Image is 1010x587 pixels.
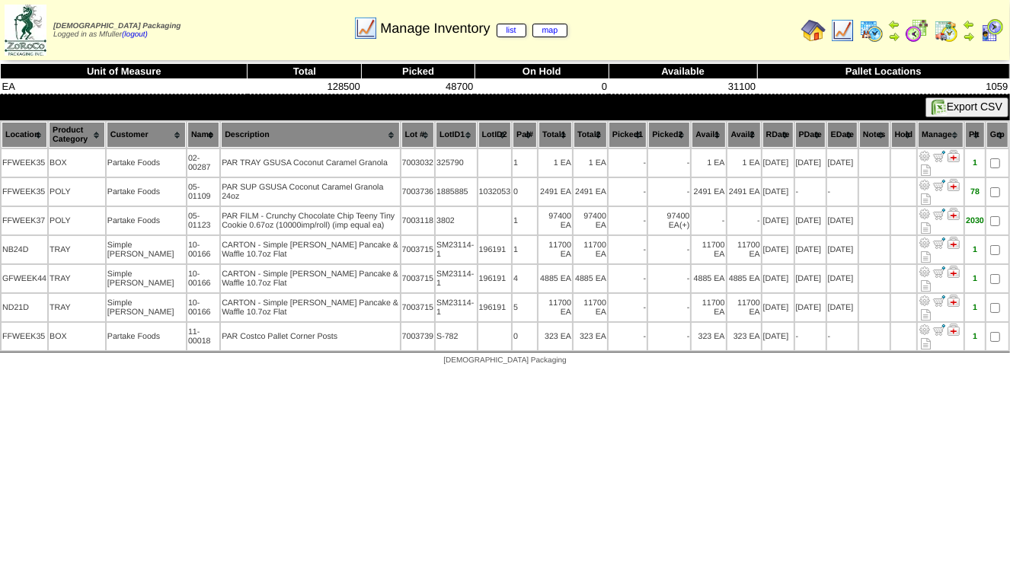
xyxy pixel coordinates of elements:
td: 196191 [478,236,512,263]
td: - [727,207,761,234]
img: calendarinout.gif [934,18,958,43]
td: CARTON - Simple [PERSON_NAME] Pancake & Waffle 10.7oz Flat [221,265,399,292]
td: 7003715 [401,294,435,321]
th: Total [248,64,362,79]
td: 325790 [436,149,477,177]
td: TRAY [49,294,105,321]
td: TRAY [49,236,105,263]
th: On Hold [475,64,609,79]
th: Total2 [574,122,607,148]
i: Note [921,164,931,176]
td: - [609,236,647,263]
span: Manage Inventory [380,21,567,37]
th: Description [221,122,399,148]
td: - [609,294,647,321]
td: [DATE] [827,236,858,263]
td: [DATE] [762,323,794,350]
td: GFWEEK44 [2,265,47,292]
td: POLY [49,207,105,234]
td: 48700 [362,79,475,94]
i: Note [921,280,931,292]
div: 78 [966,187,984,196]
th: Pallet Locations [757,64,1009,79]
img: Adjust [919,266,931,278]
td: BOX [49,149,105,177]
td: - [648,265,690,292]
td: 4885 EA [727,265,761,292]
td: 97400 EA [648,207,690,234]
td: [DATE] [762,149,794,177]
div: 1 [966,245,984,254]
td: [DATE] [827,149,858,177]
td: SM23114-1 [436,294,477,321]
td: 11700 EA [539,294,572,321]
div: 2030 [966,216,984,225]
td: - [692,207,725,234]
td: 31100 [609,79,757,94]
td: SM23114-1 [436,236,477,263]
td: 4885 EA [539,265,572,292]
th: Notes [859,122,890,148]
td: Partake Foods [107,178,186,206]
img: home.gif [801,18,826,43]
td: 1 EA [574,149,607,177]
td: 0 [513,178,537,206]
td: - [609,149,647,177]
td: 05-01109 [187,178,219,206]
th: Plt [965,122,985,148]
td: 2491 EA [692,178,725,206]
img: Manage Hold [948,150,960,162]
td: [DATE] [762,294,794,321]
td: 7003715 [401,236,435,263]
span: Logged in as Mfuller [53,22,181,39]
a: list [497,24,526,37]
td: ND21D [2,294,47,321]
td: - [648,236,690,263]
td: [DATE] [795,236,826,263]
td: 11700 EA [727,236,761,263]
td: Partake Foods [107,207,186,234]
td: FFWEEK37 [2,207,47,234]
td: PAR SUP GSUSA Coconut Caramel Granola 24oz [221,178,399,206]
td: 7003736 [401,178,435,206]
td: - [609,323,647,350]
td: - [795,323,826,350]
td: 10-00166 [187,236,219,263]
td: [DATE] [795,265,826,292]
td: [DATE] [762,178,794,206]
td: 196191 [478,265,512,292]
td: 0 [513,323,537,350]
img: Move [933,150,945,162]
th: Grp [986,122,1008,148]
div: 1 [966,303,984,312]
img: arrowright.gif [963,30,975,43]
td: PAR FILM - Crunchy Chocolate Chip Teeny Tiny Cookie 0.67oz (10000imp/roll) (imp equal ea) [221,207,399,234]
td: 2491 EA [539,178,572,206]
td: 3802 [436,207,477,234]
img: Adjust [919,237,931,249]
img: calendarprod.gif [859,18,884,43]
td: 5 [513,294,537,321]
img: Adjust [919,208,931,220]
td: FFWEEK35 [2,323,47,350]
th: Avail1 [692,122,725,148]
th: Customer [107,122,186,148]
td: 97400 EA [539,207,572,234]
td: 1885885 [436,178,477,206]
th: Picked1 [609,122,647,148]
img: arrowright.gif [888,30,900,43]
td: 128500 [248,79,362,94]
td: [DATE] [827,265,858,292]
img: Manage Hold [948,266,960,278]
td: Simple [PERSON_NAME] [107,236,186,263]
td: 1 [513,236,537,263]
button: Export CSV [925,97,1008,117]
td: 1 [513,149,537,177]
th: EDate [827,122,858,148]
th: Picked [362,64,475,79]
img: Manage Hold [948,237,960,249]
td: [DATE] [795,294,826,321]
th: Available [609,64,757,79]
a: map [532,24,568,37]
th: Hold [891,122,917,148]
